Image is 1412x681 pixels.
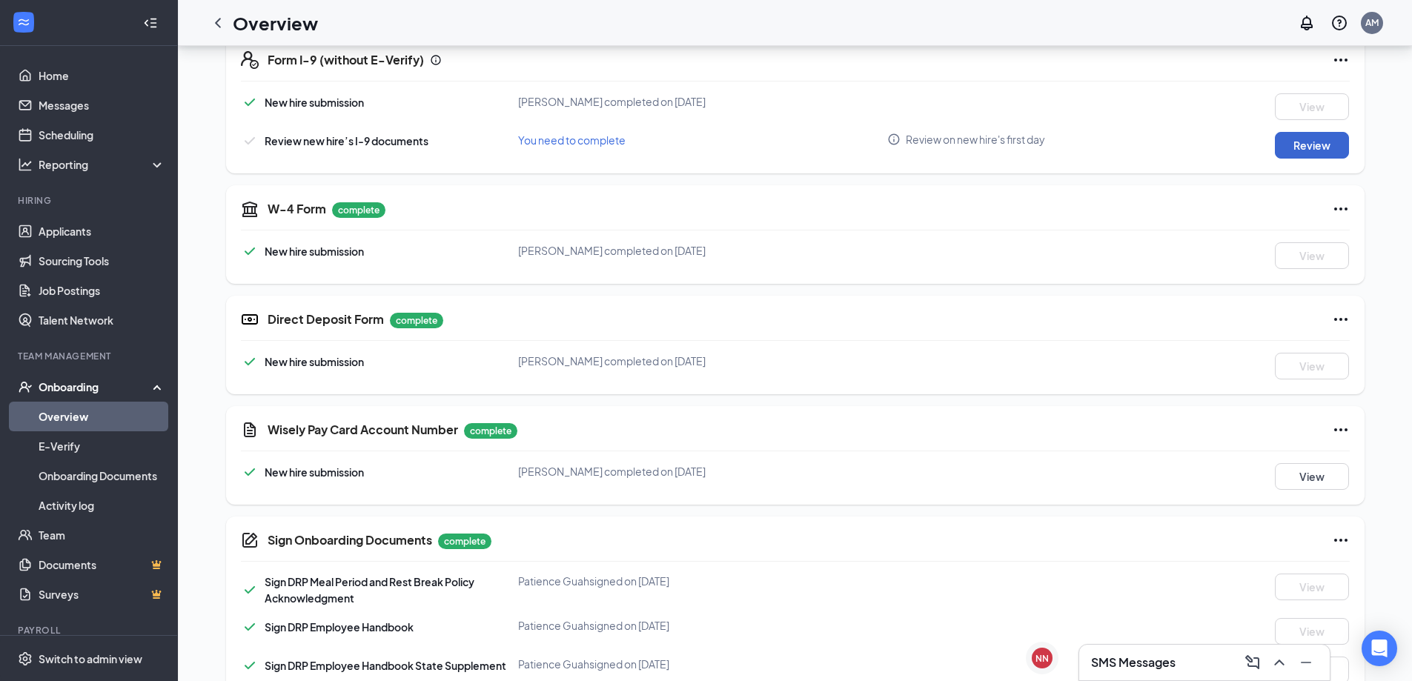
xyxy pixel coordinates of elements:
[39,246,165,276] a: Sourcing Tools
[1275,353,1349,379] button: View
[39,157,166,172] div: Reporting
[241,132,259,150] svg: Checkmark
[268,52,424,68] h5: Form I-9 (without E-Verify)
[268,311,384,328] h5: Direct Deposit Form
[1275,618,1349,645] button: View
[1332,200,1350,218] svg: Ellipses
[16,15,31,30] svg: WorkstreamLogo
[906,132,1045,147] span: Review on new hire's first day
[1297,654,1315,671] svg: Minimize
[39,402,165,431] a: Overview
[241,421,259,439] svg: CustomFormIcon
[18,194,162,207] div: Hiring
[1365,16,1379,29] div: AM
[265,245,364,258] span: New hire submission
[241,618,259,636] svg: Checkmark
[332,202,385,218] p: complete
[39,90,165,120] a: Messages
[464,423,517,439] p: complete
[39,431,165,461] a: E-Verify
[39,520,165,550] a: Team
[268,422,458,438] h5: Wisely Pay Card Account Number
[241,242,259,260] svg: Checkmark
[887,133,901,146] svg: Info
[241,581,259,599] svg: Checkmark
[518,95,706,108] span: [PERSON_NAME] completed on [DATE]
[518,657,888,671] div: Patience Guah signed on [DATE]
[1275,93,1349,120] button: View
[18,624,162,637] div: Payroll
[39,651,142,666] div: Switch to admin view
[241,353,259,371] svg: Checkmark
[241,463,259,481] svg: Checkmark
[1332,421,1350,439] svg: Ellipses
[265,96,364,109] span: New hire submission
[1275,463,1349,490] button: View
[241,93,259,111] svg: Checkmark
[265,575,474,605] span: Sign DRP Meal Period and Rest Break Policy Acknowledgment
[430,54,442,66] svg: Info
[518,354,706,368] span: [PERSON_NAME] completed on [DATE]
[268,532,432,548] h5: Sign Onboarding Documents
[518,618,888,633] div: Patience Guah signed on [DATE]
[1267,651,1291,674] button: ChevronUp
[1330,14,1348,32] svg: QuestionInfo
[241,531,259,549] svg: CompanyDocumentIcon
[268,201,326,217] h5: W-4 Form
[209,14,227,32] svg: ChevronLeft
[18,157,33,172] svg: Analysis
[39,461,165,491] a: Onboarding Documents
[438,534,491,549] p: complete
[18,350,162,362] div: Team Management
[1035,652,1049,665] div: NN
[518,133,626,147] span: You need to complete
[390,313,443,328] p: complete
[1244,654,1262,671] svg: ComposeMessage
[265,465,364,479] span: New hire submission
[39,491,165,520] a: Activity log
[39,379,153,394] div: Onboarding
[39,120,165,150] a: Scheduling
[265,355,364,368] span: New hire submission
[518,244,706,257] span: [PERSON_NAME] completed on [DATE]
[265,659,506,672] span: Sign DRP Employee Handbook State Supplement
[1091,654,1176,671] h3: SMS Messages
[18,651,33,666] svg: Settings
[143,16,158,30] svg: Collapse
[241,51,259,69] svg: FormI9EVerifyIcon
[1275,574,1349,600] button: View
[233,10,318,36] h1: Overview
[1241,651,1264,674] button: ComposeMessage
[265,620,414,634] span: Sign DRP Employee Handbook
[18,379,33,394] svg: UserCheck
[241,657,259,674] svg: Checkmark
[1332,531,1350,549] svg: Ellipses
[241,200,259,218] svg: TaxGovernmentIcon
[518,465,706,478] span: [PERSON_NAME] completed on [DATE]
[518,574,888,588] div: Patience Guah signed on [DATE]
[1294,651,1318,674] button: Minimize
[1332,310,1350,328] svg: Ellipses
[241,310,259,328] svg: DirectDepositIcon
[39,579,165,609] a: SurveysCrown
[39,305,165,335] a: Talent Network
[1275,242,1349,269] button: View
[1362,631,1397,666] div: Open Intercom Messenger
[39,216,165,246] a: Applicants
[1332,51,1350,69] svg: Ellipses
[39,550,165,579] a: DocumentsCrown
[39,276,165,305] a: Job Postings
[1275,132,1349,159] button: Review
[1298,14,1316,32] svg: Notifications
[265,134,428,147] span: Review new hire’s I-9 documents
[39,61,165,90] a: Home
[1270,654,1288,671] svg: ChevronUp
